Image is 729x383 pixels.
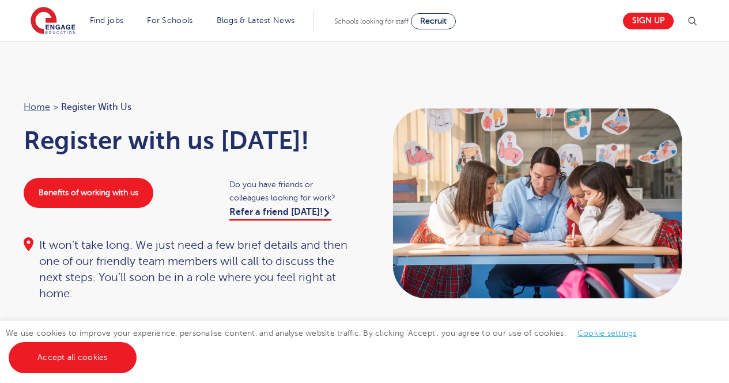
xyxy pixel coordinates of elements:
[24,126,353,155] h1: Register with us [DATE]!
[229,207,331,221] a: Refer a friend [DATE]!
[9,342,137,373] a: Accept all cookies
[31,7,75,36] img: Engage Education
[147,16,192,25] a: For Schools
[61,100,131,115] span: Register with us
[24,100,353,115] nav: breadcrumb
[420,17,447,25] span: Recruit
[53,102,58,112] span: >
[24,178,153,208] a: Benefits of working with us
[24,237,353,302] div: It won’t take long. We just need a few brief details and then one of our friendly team members wi...
[90,16,124,25] a: Find jobs
[229,178,353,204] span: Do you have friends or colleagues looking for work?
[623,13,674,29] a: Sign up
[217,16,295,25] a: Blogs & Latest News
[6,329,648,362] span: We use cookies to improve your experience, personalise content, and analyse website traffic. By c...
[411,13,456,29] a: Recruit
[577,329,637,338] a: Cookie settings
[334,17,409,25] span: Schools looking for staff
[24,102,50,112] a: Home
